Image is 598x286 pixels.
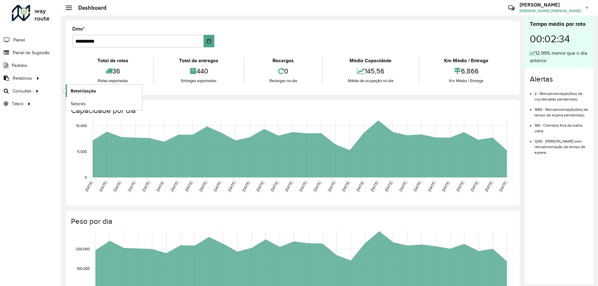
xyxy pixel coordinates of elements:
div: Rotas exportadas [74,78,152,84]
text: [DATE] [141,181,150,192]
text: [DATE] [413,181,422,192]
span: Pedidos [12,62,27,69]
text: 200,000 [76,247,90,251]
li: 2 - Retroalimentação(ões) de coordenadas pendente(s) [534,86,588,102]
text: [DATE] [241,181,250,192]
text: [DATE] [184,181,193,192]
span: Setores [71,101,86,107]
text: [DATE] [84,181,93,192]
div: 440 [155,64,242,78]
text: [DATE] [170,181,179,192]
text: [DATE] [298,181,307,192]
div: Km Médio / Entrega [421,78,512,84]
a: Setores [66,97,142,110]
a: Roteirização [66,85,142,97]
a: Contato Rápido [505,1,518,15]
text: [DATE] [370,181,379,192]
text: 100,000 [77,266,90,270]
text: 0 [85,175,87,179]
text: [DATE] [198,181,207,192]
li: 180 - Cliente(s) fora da malha viária [534,118,588,134]
text: [DATE] [327,181,336,192]
h3: [PERSON_NAME] [520,2,581,8]
div: Média Capacidade [324,57,417,64]
text: [DATE] [113,181,122,192]
text: [DATE] [213,181,222,192]
text: [DATE] [398,181,407,192]
text: [DATE] [284,181,293,192]
div: 145,56 [324,64,417,78]
text: [DATE] [227,181,236,192]
text: [DATE] [155,181,164,192]
div: 36 [74,64,152,78]
div: 00:02:34 [530,28,588,49]
h4: Capacidade por dia [71,106,514,115]
h4: Peso por dia [71,217,514,226]
h4: Alertas [530,75,588,84]
div: Km Médio / Entrega [421,57,512,64]
text: [DATE] [470,181,479,192]
text: [DATE] [355,181,364,192]
text: [DATE] [484,181,493,192]
span: [PERSON_NAME] [PERSON_NAME] [520,8,581,14]
div: 0 [246,64,320,78]
button: Choose Date [204,35,215,47]
text: [DATE] [255,181,264,192]
text: [DATE] [441,181,450,192]
li: 1205 - [PERSON_NAME] sem retroalimentação de tempo de espera [534,134,588,155]
div: Entregas exportadas [155,78,242,84]
label: Data [72,25,85,33]
h2: Dashboard [72,4,107,11]
text: [DATE] [498,181,507,192]
span: Consultas [12,88,31,94]
div: Total de rotas [74,57,152,64]
li: 1886 - Retroalimentação(ões) de tempo de espera pendente(s) [534,102,588,118]
text: 10,000 [76,124,87,128]
span: Roteirização [71,88,96,94]
div: Recargas [246,57,320,64]
text: [DATE] [98,181,107,192]
text: [DATE] [427,181,436,192]
text: [DATE] [313,181,322,192]
text: [DATE] [127,181,136,192]
div: 12,99% menor que o dia anterior [530,49,588,64]
text: [DATE] [455,181,464,192]
div: Média de ocupação no dia [324,78,417,84]
div: Tempo médio por rota [530,20,588,28]
div: Total de entregas [155,57,242,64]
div: Recargas no dia [246,78,320,84]
text: 5,000 [77,149,87,153]
text: [DATE] [341,181,350,192]
span: Painel de Sugestão [13,49,50,56]
div: 6,866 [421,64,512,78]
span: Painel [13,37,25,43]
span: Relatórios [13,75,32,82]
text: [DATE] [270,181,279,192]
text: [DATE] [384,181,393,192]
span: Tático [12,101,23,107]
